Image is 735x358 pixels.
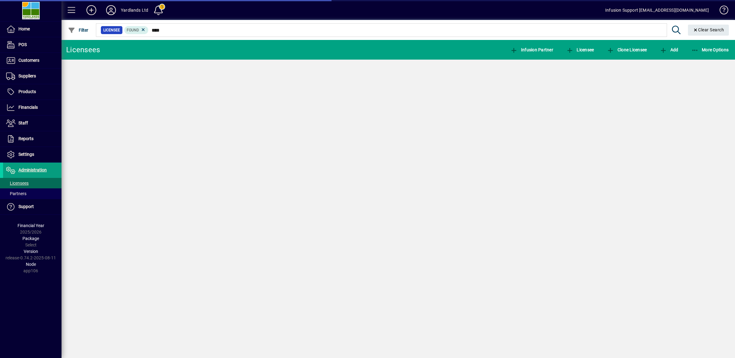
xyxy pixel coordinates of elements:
[3,53,62,68] a: Customers
[22,236,39,241] span: Package
[18,136,34,141] span: Reports
[605,44,648,55] button: Clone Licensee
[68,28,89,33] span: Filter
[3,69,62,84] a: Suppliers
[3,116,62,131] a: Staff
[18,204,34,209] span: Support
[3,131,62,147] a: Reports
[693,27,724,32] span: Clear Search
[510,47,553,52] span: Infusion Partner
[18,120,28,125] span: Staff
[690,44,730,55] button: More Options
[566,47,594,52] span: Licensee
[18,152,34,157] span: Settings
[18,42,27,47] span: POS
[66,25,90,36] button: Filter
[660,47,678,52] span: Add
[3,22,62,37] a: Home
[24,249,38,254] span: Version
[18,58,39,63] span: Customers
[565,44,596,55] button: Licensee
[103,27,120,33] span: Licensee
[81,5,101,16] button: Add
[127,28,139,32] span: Found
[3,147,62,162] a: Settings
[101,5,121,16] button: Profile
[3,199,62,214] a: Support
[18,167,47,172] span: Administration
[6,191,26,196] span: Partners
[3,178,62,188] a: Licensees
[121,5,148,15] div: Yardlands Ltd
[3,100,62,115] a: Financials
[3,188,62,199] a: Partners
[605,5,709,15] div: Infusion Support [EMAIL_ADDRESS][DOMAIN_NAME]
[691,47,729,52] span: More Options
[124,26,149,34] mat-chip: Found Status: Found
[3,37,62,53] a: POS
[18,26,30,31] span: Home
[26,262,36,267] span: Node
[509,44,555,55] button: Infusion Partner
[18,105,38,110] span: Financials
[688,25,729,36] button: Clear
[3,84,62,100] a: Products
[658,44,680,55] button: Add
[715,1,727,21] a: Knowledge Base
[18,89,36,94] span: Products
[607,47,647,52] span: Clone Licensee
[18,223,44,228] span: Financial Year
[18,73,36,78] span: Suppliers
[66,45,100,55] div: Licensees
[6,181,29,186] span: Licensees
